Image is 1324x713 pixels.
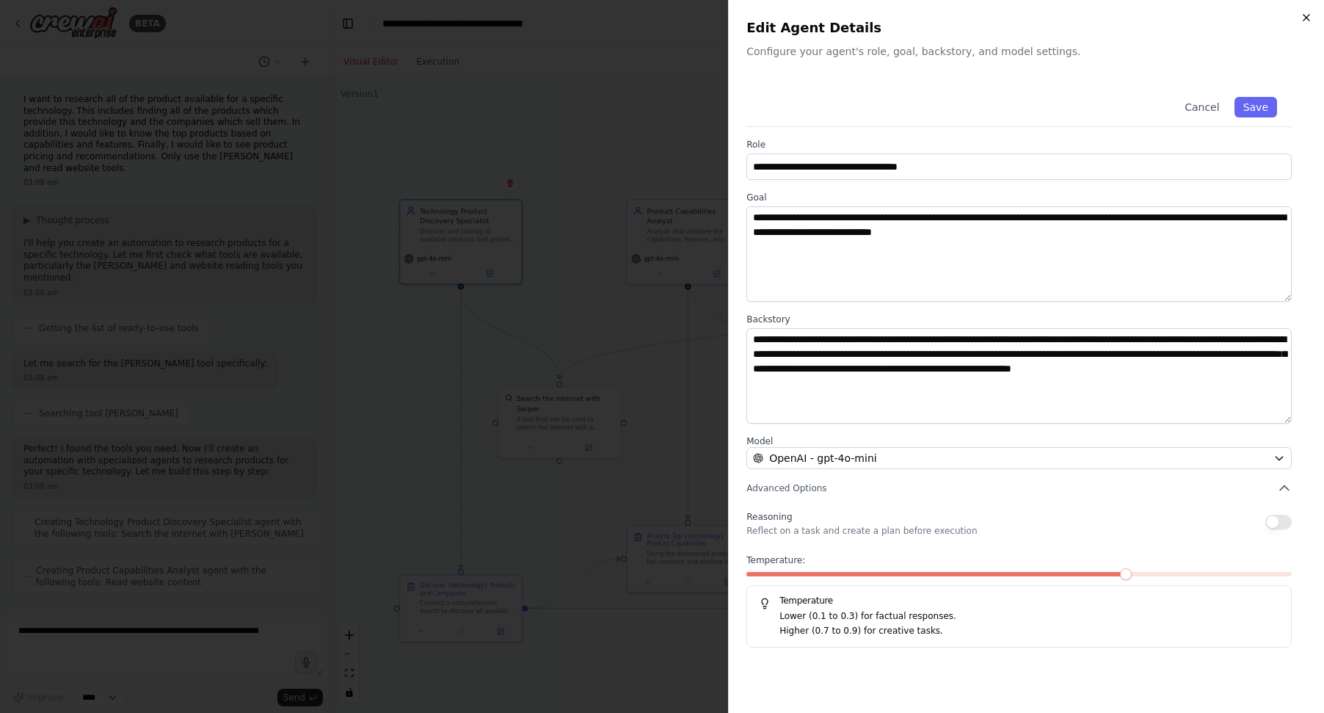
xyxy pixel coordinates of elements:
[746,314,1292,325] label: Backstory
[1176,97,1228,117] button: Cancel
[746,447,1292,469] button: OpenAI - gpt-4o-mini
[779,609,1279,624] p: Lower (0.1 to 0.3) for factual responses.
[1234,97,1277,117] button: Save
[746,482,826,494] span: Advanced Options
[746,525,977,537] p: Reflect on a task and create a plan before execution
[779,624,1279,639] p: Higher (0.7 to 0.9) for creative tasks.
[759,595,1279,607] h5: Temperature
[746,512,792,522] span: Reasoning
[746,18,1306,38] h2: Edit Agent Details
[769,451,876,466] span: OpenAI - gpt-4o-mini
[746,554,805,566] span: Temperature:
[746,139,1292,151] label: Role
[746,481,1292,496] button: Advanced Options
[746,44,1306,59] p: Configure your agent's role, goal, backstory, and model settings.
[746,192,1292,203] label: Goal
[746,435,1292,447] label: Model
